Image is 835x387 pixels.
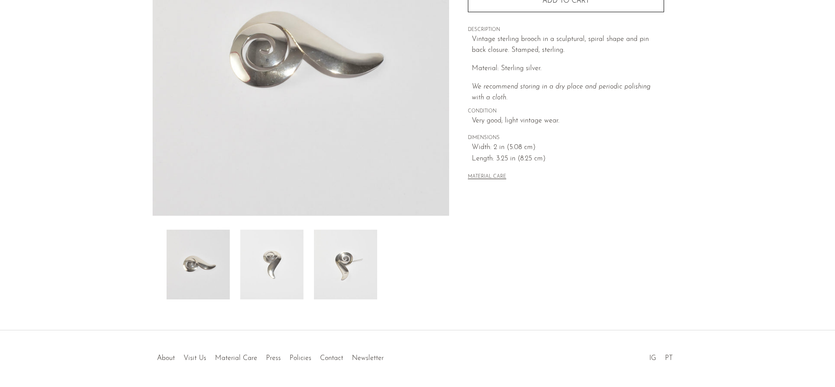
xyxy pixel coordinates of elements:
[266,355,281,362] a: Press
[472,142,664,153] span: Width: 2 in (5.08 cm)
[167,230,230,299] img: Sterling Spiral Brooch
[184,355,206,362] a: Visit Us
[472,34,664,56] p: Vintage sterling brooch in a sculptural, spiral shape and pin back closure. Stamped, sterling.
[649,355,656,362] a: IG
[314,230,377,299] img: Sterling Spiral Brooch
[468,174,506,180] button: MATERIAL CARE
[468,134,664,142] span: DIMENSIONS
[468,26,664,34] span: DESCRIPTION
[472,83,651,102] i: We recommend storing in a dry place and periodic polishing with a cloth.
[153,348,388,364] ul: Quick links
[665,355,673,362] a: PT
[290,355,311,362] a: Policies
[320,355,343,362] a: Contact
[472,63,664,75] p: Material: Sterling silver.
[645,348,677,364] ul: Social Medias
[472,153,664,165] span: Length: 3.25 in (8.25 cm)
[157,355,175,362] a: About
[240,230,303,299] img: Sterling Spiral Brooch
[468,108,664,115] span: CONDITION
[215,355,257,362] a: Material Care
[472,115,664,127] span: Very good; light vintage wear.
